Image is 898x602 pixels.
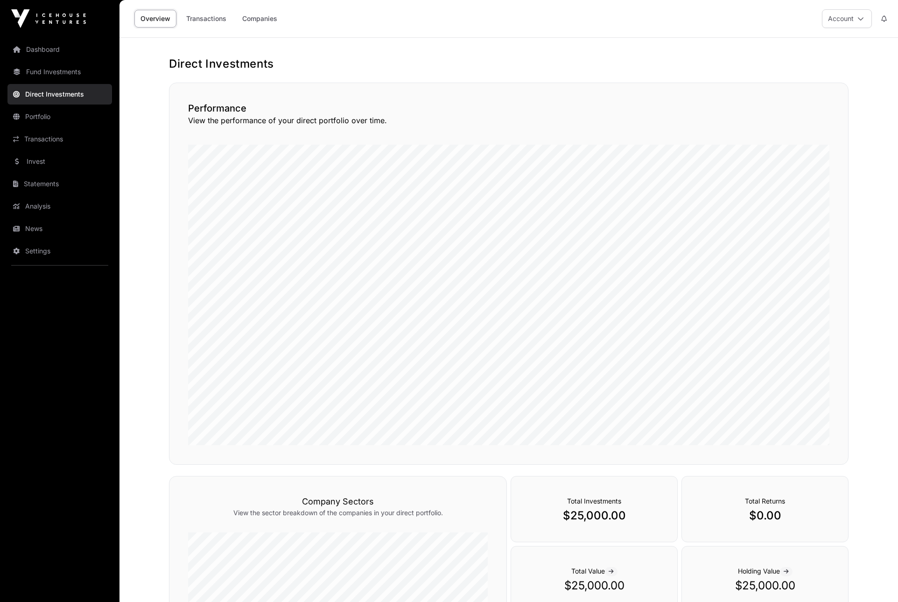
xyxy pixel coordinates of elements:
[188,102,829,115] h2: Performance
[567,497,621,505] span: Total Investments
[530,508,659,523] p: $25,000.00
[530,578,659,593] p: $25,000.00
[822,9,872,28] button: Account
[180,10,232,28] a: Transactions
[11,9,86,28] img: Icehouse Ventures Logo
[7,218,112,239] a: News
[7,151,112,172] a: Invest
[745,497,785,505] span: Total Returns
[701,508,829,523] p: $0.00
[701,578,829,593] p: $25,000.00
[7,241,112,261] a: Settings
[134,10,176,28] a: Overview
[169,56,849,71] h1: Direct Investments
[7,106,112,127] a: Portfolio
[7,62,112,82] a: Fund Investments
[7,129,112,149] a: Transactions
[188,495,488,508] h3: Company Sectors
[851,557,898,602] iframe: Chat Widget
[7,196,112,217] a: Analysis
[571,567,617,575] span: Total Value
[7,39,112,60] a: Dashboard
[188,115,829,126] p: View the performance of your direct portfolio over time.
[188,508,488,518] p: View the sector breakdown of the companies in your direct portfolio.
[7,174,112,194] a: Statements
[236,10,283,28] a: Companies
[7,84,112,105] a: Direct Investments
[738,567,793,575] span: Holding Value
